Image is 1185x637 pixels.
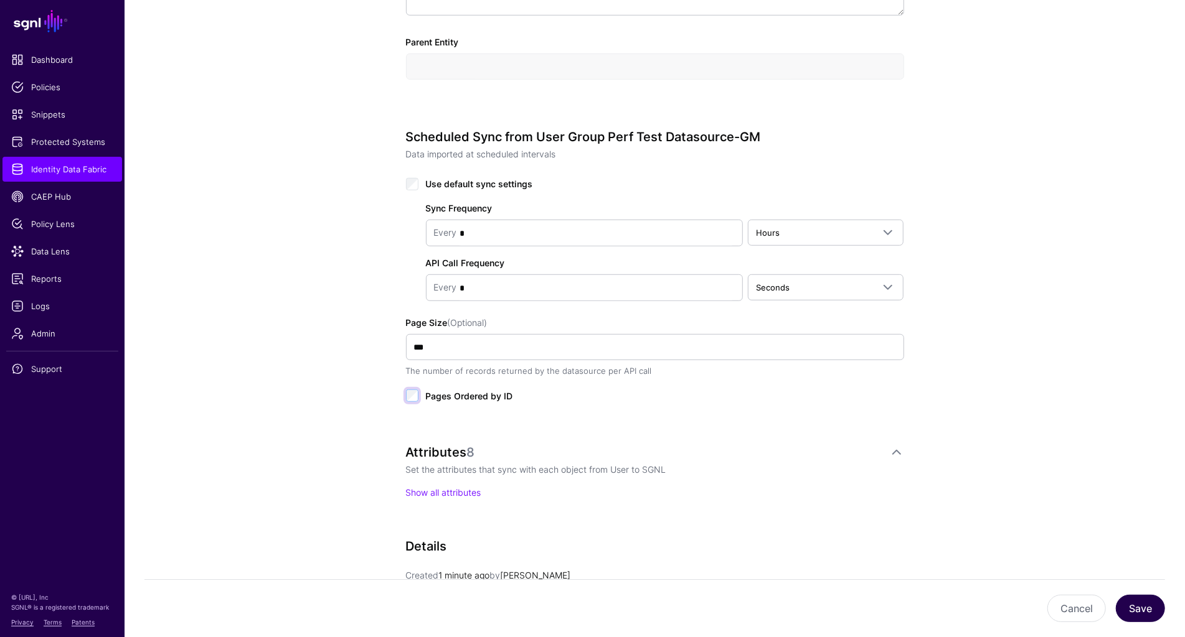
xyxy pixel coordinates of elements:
[11,53,113,66] span: Dashboard
[756,228,780,238] span: Hours
[406,445,889,460] div: Attributes
[11,272,113,285] span: Reports
[448,317,488,328] span: (Optional)
[72,618,95,626] a: Patents
[406,487,481,498] a: Show all attributes
[11,245,113,258] span: Data Lens
[11,618,34,626] a: Privacy
[756,282,790,292] span: Seconds
[426,391,513,401] span: Pages Ordered by ID
[2,157,122,182] a: Identity Data Fabric
[406,129,904,144] h3: Scheduled Sync from User Group Perf Test Datasource-GM
[434,220,457,246] div: Every
[11,363,113,375] span: Support
[406,463,904,476] p: Set the attributes that sync with each object from User to SGNL
[7,7,117,35] a: SGNL
[406,539,904,554] h3: Details
[11,163,113,175] span: Identity Data Fabric
[11,300,113,312] span: Logs
[467,445,475,460] span: 8
[406,316,488,329] label: Page Size
[11,602,113,612] p: SGNL® is a registered trademark
[11,81,113,93] span: Policies
[426,179,533,189] span: Use default sync settings
[2,239,122,264] a: Data Lens
[2,321,122,346] a: Admin
[490,570,571,580] app-identifier: [PERSON_NAME]
[2,184,122,209] a: CAEP Hub
[406,365,904,378] div: The number of records returned by the datasource per API call
[426,256,505,269] label: API Call Frequency
[1047,595,1106,622] button: Cancel
[2,75,122,100] a: Policies
[11,218,113,230] span: Policy Lens
[426,202,493,215] label: Sync Frequency
[2,102,122,127] a: Snippets
[406,35,459,49] label: Parent Entity
[44,618,62,626] a: Terms
[11,190,113,203] span: CAEP Hub
[1116,595,1165,622] button: Save
[11,136,113,148] span: Protected Systems
[11,592,113,602] p: © [URL], Inc
[2,294,122,318] a: Logs
[2,47,122,72] a: Dashboard
[2,266,122,291] a: Reports
[2,129,122,154] a: Protected Systems
[11,108,113,121] span: Snippets
[406,570,439,580] span: Created
[2,212,122,236] a: Policy Lens
[406,147,904,160] p: Data imported at scheduled intervals
[11,327,113,340] span: Admin
[490,570,501,580] span: by
[439,570,490,580] span: 1 minute ago
[434,275,457,300] div: Every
